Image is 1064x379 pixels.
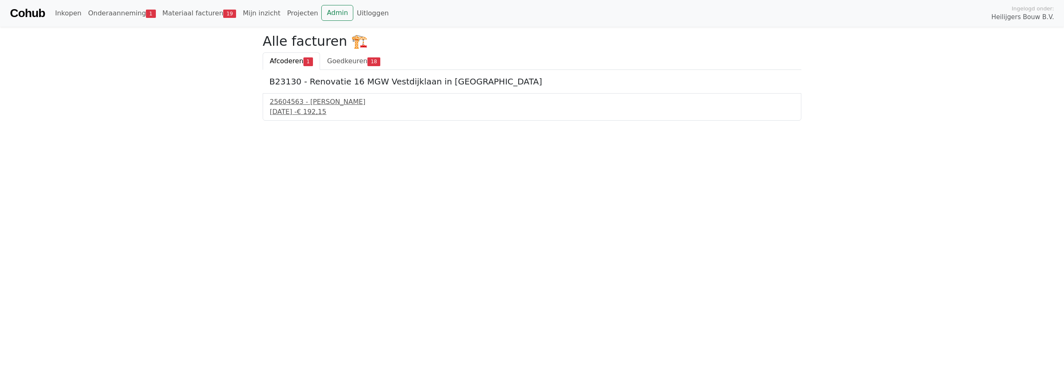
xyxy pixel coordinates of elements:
[270,97,794,107] div: 25604563 - [PERSON_NAME]
[270,97,794,117] a: 25604563 - [PERSON_NAME][DATE] -€ 192,15
[991,12,1054,22] span: Heilijgers Bouw B.V.
[367,57,380,66] span: 18
[146,10,155,18] span: 1
[327,57,367,65] span: Goedkeuren
[269,77,795,87] h5: B23130 - Renovatie 16 MGW Vestdijklaan in [GEOGRAPHIC_DATA]
[223,10,236,18] span: 19
[52,5,84,22] a: Inkopen
[270,57,303,65] span: Afcoderen
[321,5,353,21] a: Admin
[270,107,794,117] div: [DATE] -
[10,3,45,23] a: Cohub
[303,57,313,66] span: 1
[353,5,392,22] a: Uitloggen
[284,5,322,22] a: Projecten
[263,33,801,49] h2: Alle facturen 🏗️
[239,5,284,22] a: Mijn inzicht
[85,5,159,22] a: Onderaanneming1
[297,108,326,116] span: € 192,15
[159,5,240,22] a: Materiaal facturen19
[263,52,320,70] a: Afcoderen1
[320,52,387,70] a: Goedkeuren18
[1012,5,1054,12] span: Ingelogd onder:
